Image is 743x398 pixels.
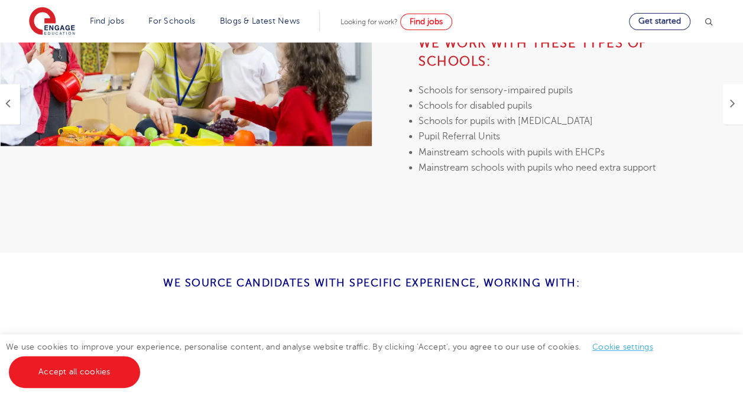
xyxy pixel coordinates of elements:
a: Cookie settings [592,342,653,351]
a: Blogs & Latest News [220,17,300,25]
a: For Schools [148,17,195,25]
span: Looking for work? [340,18,398,26]
li: Schools for pupils with [MEDICAL_DATA] [418,113,696,129]
span: We Source Candidates with specific experience, working with: [163,277,580,289]
li: Pupil Referral Units [418,129,696,144]
strong: WE WORK WITH these types of SCHOOLS: [418,35,647,68]
a: Get started [629,13,690,30]
span: We use cookies to improve your experience, personalise content, and analyse website traffic. By c... [6,342,665,376]
a: Accept all cookies [9,356,140,388]
img: Engage Education [29,7,75,37]
li: Schools for sensory-impaired pupils [418,82,696,97]
a: Find jobs [90,17,125,25]
li: Mainstream schools with pupils with EHCPs [418,144,696,159]
li: Mainstream schools with pupils who need extra support [418,159,696,175]
span: Find jobs [410,17,443,26]
a: Find jobs [400,14,452,30]
li: Schools for disabled pupils [418,97,696,113]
